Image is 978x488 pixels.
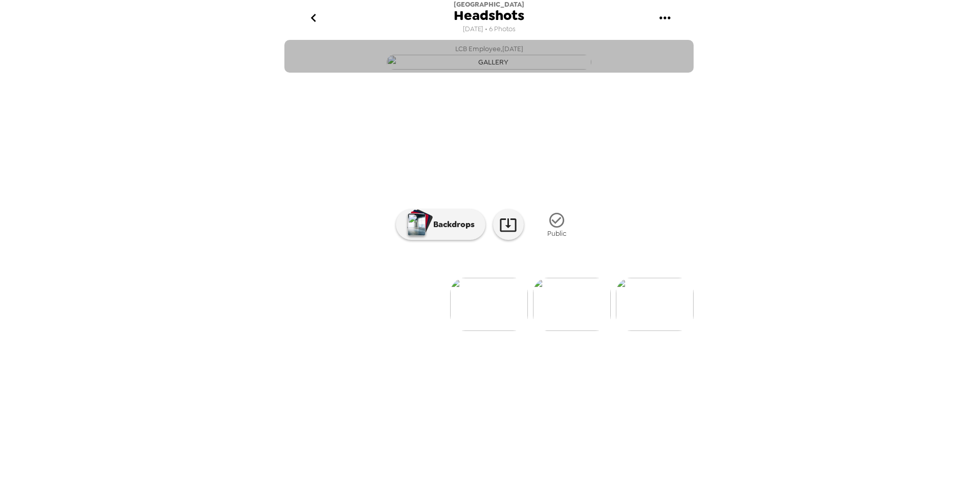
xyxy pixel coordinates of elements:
[455,43,523,55] span: LCB Employee , [DATE]
[396,209,485,240] button: Backdrops
[297,2,330,35] button: go back
[648,2,681,35] button: gallery menu
[463,23,516,36] span: [DATE] • 6 Photos
[284,40,694,73] button: LCB Employee,[DATE]
[454,9,524,23] span: Headshots
[428,218,475,231] p: Backdrops
[547,229,566,238] span: Public
[531,206,583,244] button: Public
[387,55,591,70] img: gallery
[533,278,611,331] img: gallery
[616,278,694,331] img: gallery
[450,278,528,331] img: gallery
